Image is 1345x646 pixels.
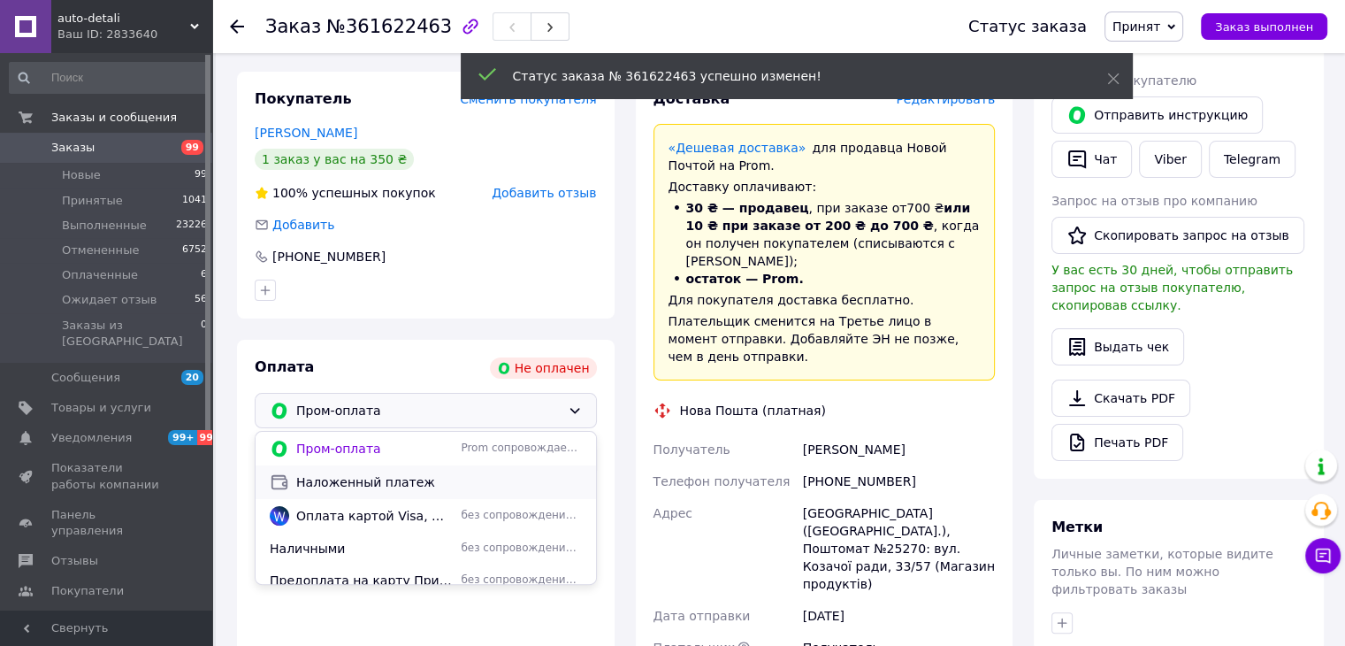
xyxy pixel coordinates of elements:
span: Метки [1051,519,1103,535]
span: 99+ [168,430,197,445]
span: 100% [272,186,308,200]
button: Отправить инструкцию [1051,96,1263,134]
div: Доставку оплачивают: [669,178,981,196]
span: Оплата картой Visa, Mastercard - WayForPay [296,507,454,525]
span: Дата отправки [653,609,751,623]
span: 23226 [176,218,207,234]
span: №361622463 [326,16,452,37]
button: Скопировать запрос на отзыв [1051,217,1304,254]
span: Личные заметки, которые видите только вы. По ним можно фильтровать заказы [1051,547,1273,596]
li: , при заказе от 700 ₴ , когда он получен покупателем (списываются с [PERSON_NAME]); [669,199,981,270]
span: Товары и услуги [51,400,151,416]
span: Отзывы [51,553,98,569]
span: 99 [181,140,203,155]
span: Оплата [255,358,314,375]
span: Принятые [62,193,123,209]
span: 30 ₴ — продавец [686,201,809,215]
span: У вас есть 30 дней, чтобы отправить запрос на отзыв покупателю, скопировав ссылку. [1051,263,1293,312]
span: Выполненные [62,218,147,234]
span: 0 [201,318,207,350]
a: «Дешевая доставка» [669,141,806,155]
span: Пром-оплата [296,401,561,420]
span: Заказы и сообщения [51,110,177,126]
span: Сообщения [51,370,120,386]
span: 6 [201,267,207,283]
span: auto-detali [57,11,190,27]
span: 6752 [182,242,207,258]
span: Показатели работы компании [51,460,164,492]
span: Уведомления [51,430,132,446]
div: [PHONE_NUMBER] [271,248,387,265]
div: 1 заказ у вас на 350 ₴ [255,149,414,170]
span: Принят [1112,19,1160,34]
span: Телефон получателя [653,474,791,488]
div: Для покупателя доставка бесплатно. [669,291,981,309]
div: Вернуться назад [230,18,244,35]
a: [PERSON_NAME] [255,126,357,140]
span: Новые [62,167,101,183]
span: Добавить отзыв [492,186,596,200]
span: Ожидает отзыв [62,292,157,308]
span: Заказ выполнен [1215,20,1313,34]
div: успешных покупок [255,184,436,202]
span: Добавить [272,218,334,232]
button: Заказ выполнен [1201,13,1327,40]
div: [GEOGRAPHIC_DATA] ([GEOGRAPHIC_DATA].), Поштомат №25270: вул. Козачої ради, 33/57 (Магазин продук... [799,497,998,600]
button: Чат с покупателем [1305,538,1341,573]
span: Покупатель [255,90,351,107]
span: Покупатели [51,583,124,599]
div: [PHONE_NUMBER] [799,465,998,497]
div: Плательщик сменится на Третье лицо в момент отправки. Добавляйте ЭН не позже, чем в день отправки. [669,312,981,365]
span: или 10 ₴ при заказе от 200 ₴ до 700 ₴ [686,201,971,233]
a: Печать PDF [1051,424,1183,461]
span: остаток — Prom. [686,272,804,286]
span: Редактировать [896,92,995,106]
span: Заказы [51,140,95,156]
button: Чат [1051,141,1132,178]
span: Доставка [653,90,730,107]
span: Наложенный платеж [296,473,582,491]
span: Заказ [265,16,321,37]
span: Получатель [653,442,730,457]
div: Статус заказа [968,18,1087,35]
span: 99 [195,167,207,183]
div: Ваш ID: 2833640 [57,27,212,42]
div: [DATE] [799,600,998,632]
a: Telegram [1209,141,1295,178]
span: без сопровождения Prom [461,573,581,588]
span: Заказы из [GEOGRAPHIC_DATA] [62,318,201,350]
span: 1041 [182,193,207,209]
input: Поиск [9,62,209,94]
div: для продавца Новой Почтой на Prom. [669,139,981,174]
span: 99+ [197,430,226,445]
span: без сопровождения Prom [461,508,581,523]
span: без сопровождения Prom [461,541,581,556]
span: Наличными [270,540,454,558]
div: Статус заказа № 361622463 успешно изменен! [513,67,1063,85]
a: Viber [1139,141,1201,178]
span: Адрес [653,506,692,520]
span: 56 [195,292,207,308]
span: Запрос на отзыв про компанию [1051,194,1257,208]
div: Не оплачен [490,358,597,379]
button: Выдать чек [1051,328,1184,365]
div: [PERSON_NAME] [799,434,998,465]
span: Панель управления [51,507,164,539]
span: Предоплата на карту ПриватБанка (Шептуцов Г. Ю.) [270,572,454,589]
span: 20 [181,370,203,385]
div: Нова Пошта (платная) [676,402,830,419]
a: Скачать PDF [1051,380,1190,417]
span: Оплаченные [62,267,138,283]
span: Prom сопровождает покупку [461,441,581,456]
span: Отмененные [62,242,139,258]
span: Пром-оплата [296,440,454,458]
